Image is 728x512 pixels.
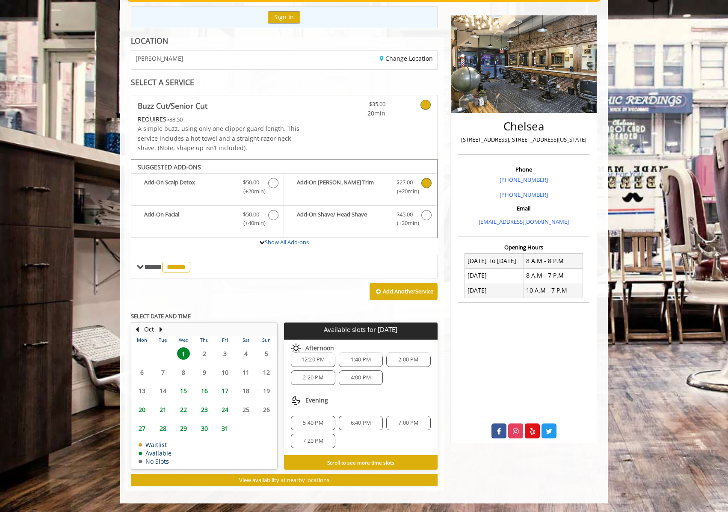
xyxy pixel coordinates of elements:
td: Select day23 [194,400,214,419]
div: 7:20 PM [291,434,335,448]
div: 2:20 PM [291,370,335,385]
b: Add-On Shave/ Head Shave [297,210,388,228]
div: 1:40 PM [339,352,383,367]
span: (+40min ) [239,219,264,228]
span: 15 [177,385,190,397]
p: [STREET_ADDRESS],[STREET_ADDRESS][US_STATE] [460,135,587,144]
b: SELECT DATE AND TIME [131,312,191,320]
button: View availability at nearby locations [131,474,438,486]
label: Add-On Facial [136,210,279,230]
th: Sat [235,336,256,344]
label: Add-On Beard Trim [288,178,432,198]
span: 1:40 PM [351,356,371,363]
th: Thu [194,336,214,344]
span: 20min [335,109,385,118]
span: $50.00 [243,210,259,219]
td: Available [139,450,172,456]
span: 2:20 PM [303,374,323,381]
td: Select day24 [215,400,235,419]
span: 7:20 PM [303,438,323,444]
span: 2:00 PM [398,356,418,363]
b: Add-On [PERSON_NAME] Trim [297,178,388,196]
div: 7:00 PM [386,416,430,430]
span: 29 [177,422,190,435]
div: 2:00 PM [386,352,430,367]
span: (+20min ) [392,187,417,196]
td: Select day22 [173,400,194,419]
b: SUGGESTED ADD-ONS [138,163,201,171]
button: Previous Month [133,325,140,334]
div: Buzz Cut/Senior Cut Add-onS [131,159,438,239]
th: Wed [173,336,194,344]
td: Select day20 [132,400,152,419]
span: 17 [219,385,231,397]
span: $50.00 [243,178,259,187]
span: 30 [198,422,211,435]
span: 21 [157,403,169,416]
p: Available slots for [DATE] [287,326,434,333]
td: 8 A.M - 8 P.M [524,254,583,268]
span: 7:00 PM [398,420,418,426]
span: 12:20 PM [302,356,325,363]
span: 23 [198,403,211,416]
span: (+20min ) [392,219,417,228]
div: 12:20 PM [291,352,335,367]
th: Sun [256,336,277,344]
a: [EMAIL_ADDRESS][DOMAIN_NAME] [479,218,569,225]
button: Oct [144,325,154,334]
span: This service needs some Advance to be paid before we block your appointment [138,115,166,123]
h3: Opening Hours [458,244,589,250]
h3: Phone [460,166,587,172]
span: 1 [177,347,190,360]
span: 20 [136,403,148,416]
b: Add-On Facial [144,210,234,228]
td: [DATE] [465,268,524,283]
th: Mon [132,336,152,344]
b: Add Another Service [383,287,433,295]
span: 27 [136,422,148,435]
span: 31 [219,422,231,435]
span: 6:40 PM [351,420,371,426]
div: 4:00 PM [339,370,383,385]
b: Buzz Cut/Senior Cut [138,100,207,112]
div: 5:40 PM [291,416,335,430]
td: Select day28 [152,419,173,438]
a: [PHONE_NUMBER] [500,176,548,183]
td: 8 A.M - 7 P.M [524,268,583,283]
td: Waitlist [139,441,172,448]
span: (+20min ) [239,187,264,196]
label: Add-On Shave/ Head Shave [288,210,432,230]
span: 16 [198,385,211,397]
h2: Chelsea [460,120,587,133]
td: Select day17 [215,382,235,400]
p: A simple buzz, using only one clipper guard length. This service includes a hot towel and a strai... [138,124,310,153]
div: $38.50 [138,115,310,124]
span: [PERSON_NAME] [136,55,183,62]
img: evening slots [291,395,301,405]
div: SELECT A SERVICE [131,78,438,86]
td: Select day16 [194,382,214,400]
div: 6:40 PM [339,416,383,430]
span: 24 [219,403,231,416]
td: Select day30 [194,419,214,438]
b: LOCATION [131,36,168,46]
span: Evening [305,397,328,404]
b: Scroll to see more time slots [327,459,394,466]
span: Afternoon [305,345,334,352]
button: Add AnotherService [370,283,438,301]
button: Next Month [157,325,164,334]
span: 22 [177,403,190,416]
a: Show All Add-ons [265,238,309,246]
td: 10 A.M - 7 P.M [524,283,583,298]
td: Select day15 [173,382,194,400]
span: $27.00 [397,178,413,187]
td: Select day31 [215,419,235,438]
span: 4:00 PM [351,374,371,381]
b: Add-On Scalp Detox [144,178,234,196]
th: Fri [215,336,235,344]
span: 28 [157,422,169,435]
img: afternoon slots [291,343,301,353]
span: $45.00 [397,210,413,219]
td: Select day27 [132,419,152,438]
a: $35.00 [335,95,385,118]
